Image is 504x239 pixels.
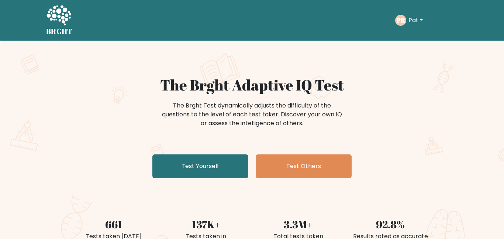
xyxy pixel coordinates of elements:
[349,216,432,232] div: 92.8%
[256,154,352,178] a: Test Others
[256,216,340,232] div: 3.3M+
[396,16,405,24] text: PR
[46,3,73,38] a: BRGHT
[152,154,248,178] a: Test Yourself
[72,76,432,94] h1: The Brght Adaptive IQ Test
[46,27,73,36] h5: BRGHT
[72,216,155,232] div: 661
[406,16,425,25] button: Pat
[160,101,344,128] div: The Brght Test dynamically adjusts the difficulty of the questions to the level of each test take...
[164,216,248,232] div: 137K+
